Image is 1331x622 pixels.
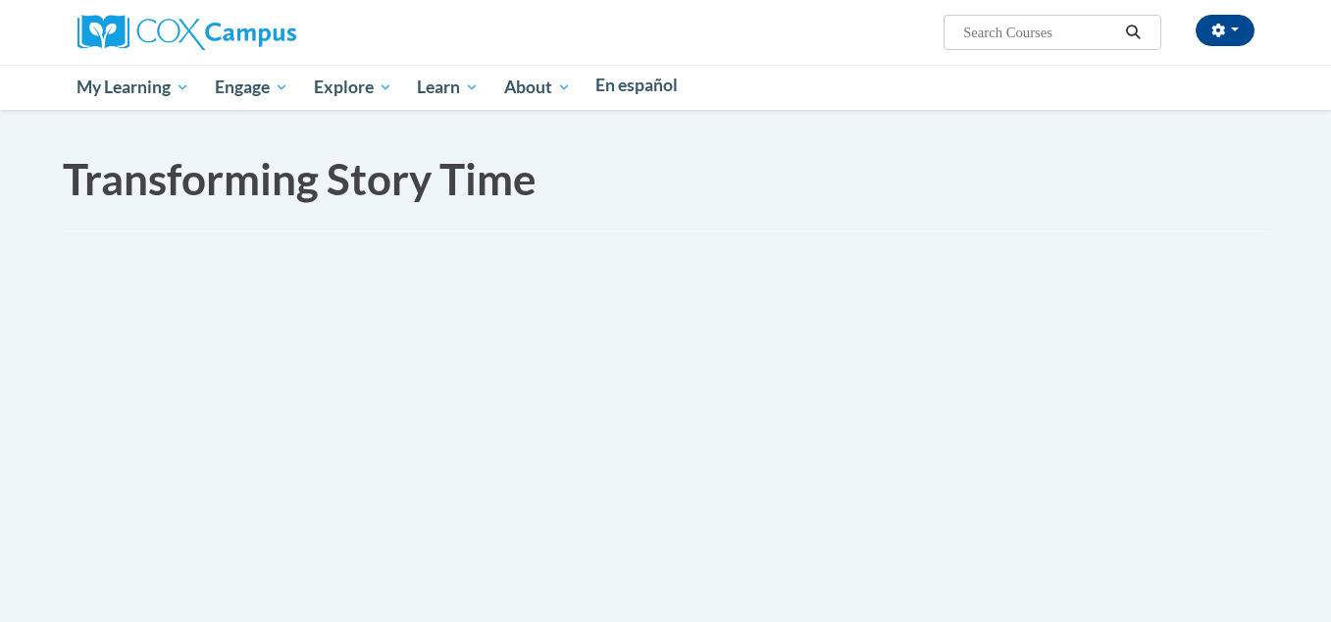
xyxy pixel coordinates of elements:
button: Search [1118,21,1148,44]
input: Search Courses [961,21,1118,44]
span: Learn [417,76,479,99]
a: Learn [404,65,491,110]
span: Explore [314,76,392,99]
div: Main menu [48,65,1284,110]
a: Engage [202,65,301,110]
img: Cox Campus [77,15,296,50]
span: Engage [215,76,288,99]
a: En español [584,65,691,106]
a: Cox Campus [77,23,296,39]
a: My Learning [65,65,203,110]
span: En español [595,75,678,95]
span: About [504,76,571,99]
a: About [491,65,584,110]
button: Account Settings [1196,15,1254,46]
span: My Learning [77,76,189,99]
span: Transforming Story Time [63,153,537,204]
a: Explore [301,65,405,110]
i:  [1124,26,1142,40]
